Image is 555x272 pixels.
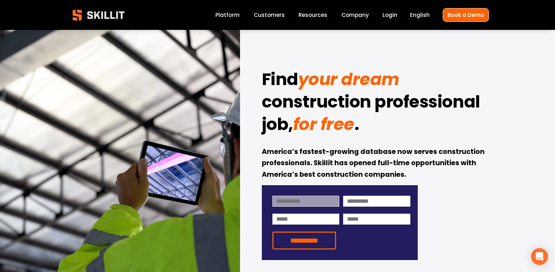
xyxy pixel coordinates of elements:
a: Login [383,10,397,20]
span: English [410,11,430,19]
strong: America’s fastest-growing database now serves construction professionals. Skillit has opened full... [262,147,486,181]
a: Customers [254,10,285,20]
a: Platform [215,10,240,20]
em: your dream [298,67,399,91]
img: Skillit [67,5,131,26]
div: Open Intercom Messenger [531,248,548,265]
a: folder dropdown [298,10,327,20]
em: for free [293,112,354,136]
a: Company [341,10,369,20]
span: Resources [298,11,327,19]
strong: construction professional job, [262,89,484,140]
a: Book a Demo [443,8,489,22]
div: language picker [410,10,430,20]
strong: Find [262,66,298,95]
strong: . [354,111,359,140]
